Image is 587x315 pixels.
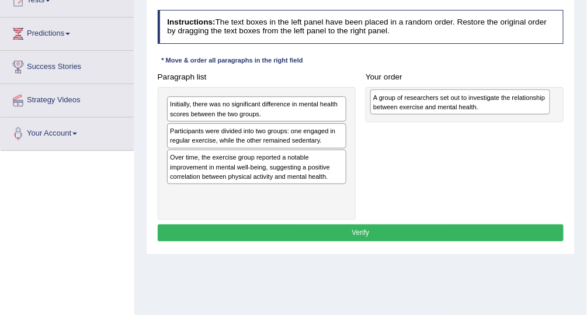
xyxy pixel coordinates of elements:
[366,73,564,82] h4: Your order
[1,117,134,147] a: Your Account
[167,150,346,184] div: Over time, the exercise group reported a notable improvement in mental well-being, suggesting a p...
[1,51,134,80] a: Success Stories
[158,73,356,82] h4: Paragraph list
[158,224,564,241] button: Verify
[167,18,215,26] b: Instructions:
[167,96,346,122] div: Initially, there was no significant difference in mental health scores between the two groups.
[1,18,134,47] a: Predictions
[158,56,307,66] div: * Move & order all paragraphs in the right field
[1,84,134,113] a: Strategy Videos
[370,89,550,115] div: A group of researchers set out to investigate the relationship between exercise and mental health.
[167,123,346,148] div: Participants were divided into two groups: one engaged in regular exercise, while the other remai...
[158,10,564,43] h4: The text boxes in the left panel have been placed in a random order. Restore the original order b...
